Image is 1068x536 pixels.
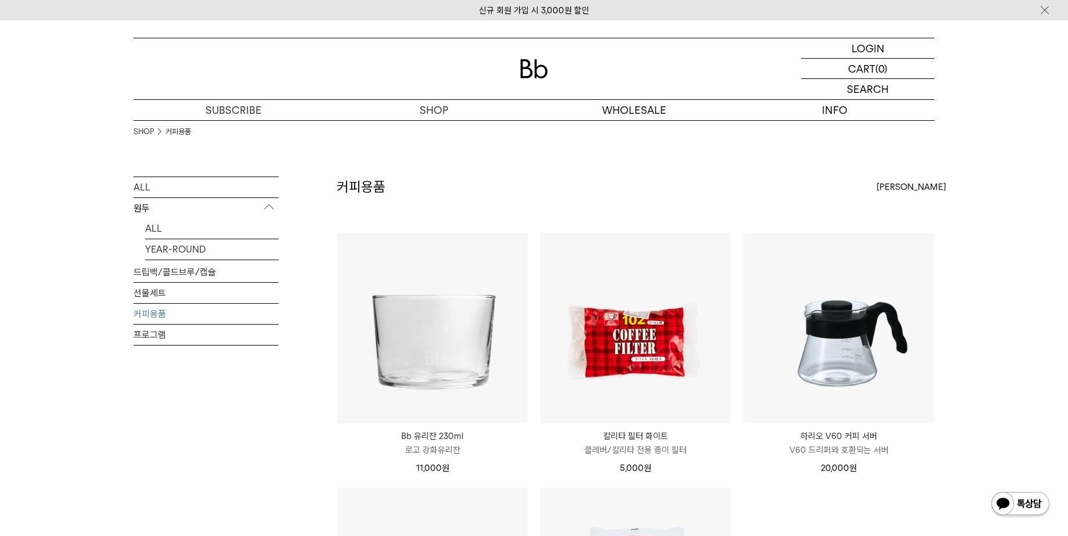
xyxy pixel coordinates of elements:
a: 선물세트 [133,283,279,303]
p: 하리오 V60 커피 서버 [744,429,934,443]
a: SHOP [334,100,534,120]
img: 칼리타 필터 화이트 [540,233,731,423]
a: 프로그램 [133,325,279,345]
p: (0) [875,59,887,78]
span: 원 [849,463,857,473]
span: [PERSON_NAME] [876,180,946,194]
a: CART (0) [801,59,934,79]
p: 클레버/칼리타 전용 종이 필터 [540,443,731,457]
span: 5,000 [620,463,651,473]
a: SUBSCRIBE [133,100,334,120]
a: Bb 유리잔 230ml 로고 강화유리잔 [337,429,528,457]
p: CART [848,59,875,78]
a: 커피용품 [133,304,279,324]
p: V60 드리퍼와 호환되는 서버 [744,443,934,457]
span: 11,000 [416,463,449,473]
p: INFO [734,100,934,120]
p: 원두 [133,198,279,219]
a: YEAR-ROUND [145,239,279,260]
img: Bb 유리잔 230ml [337,233,528,423]
span: 원 [644,463,651,473]
h2: 커피용품 [337,177,385,197]
p: 로고 강화유리잔 [337,443,528,457]
img: 카카오톡 채널 1:1 채팅 버튼 [990,491,1051,519]
p: Bb 유리잔 230ml [337,429,528,443]
span: 20,000 [821,463,857,473]
a: 커피용품 [165,126,191,138]
a: LOGIN [801,38,934,59]
p: LOGIN [851,38,885,58]
a: SHOP [133,126,154,138]
p: SEARCH [847,79,889,99]
a: SEASONAL [145,260,279,280]
span: 원 [442,463,449,473]
p: 칼리타 필터 화이트 [540,429,731,443]
a: ALL [133,177,279,197]
a: 드립백/콜드브루/캡슐 [133,262,279,282]
a: ALL [145,218,279,239]
a: 하리오 V60 커피 서버 V60 드리퍼와 호환되는 서버 [744,429,934,457]
a: 칼리타 필터 화이트 클레버/칼리타 전용 종이 필터 [540,429,731,457]
p: WHOLESALE [534,100,734,120]
img: 하리오 V60 커피 서버 [744,233,934,423]
a: 신규 회원 가입 시 3,000원 할인 [479,5,589,16]
img: 로고 [520,59,548,78]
